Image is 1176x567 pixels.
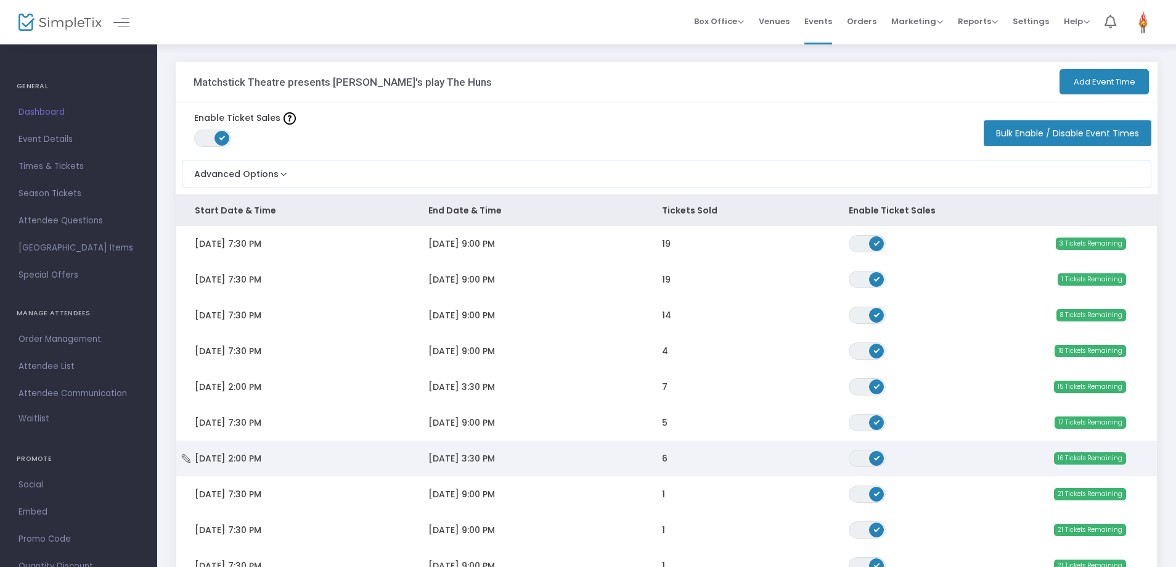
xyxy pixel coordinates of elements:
[18,331,139,347] span: Order Management
[428,309,495,321] span: [DATE] 9:00 PM
[428,524,495,536] span: [DATE] 9:00 PM
[18,213,139,229] span: Attendee Questions
[662,381,668,393] span: 7
[984,120,1151,146] button: Bulk Enable / Disable Event Times
[873,239,880,246] span: ON
[18,386,139,402] span: Attendee Communication
[176,195,410,226] th: Start Date & Time
[195,524,261,536] span: [DATE] 7:30 PM
[694,15,744,27] span: Box Office
[1055,345,1126,357] span: 18 Tickets Remaining
[195,488,261,500] span: [DATE] 7:30 PM
[830,195,970,226] th: Enable Ticket Sales
[1055,416,1126,429] span: 17 Tickets Remaining
[1060,69,1149,94] button: Add Event Time
[18,531,139,547] span: Promo Code
[18,131,139,147] span: Event Details
[428,238,495,250] span: [DATE] 9:00 PM
[847,6,876,37] span: Orders
[428,416,495,429] span: [DATE] 9:00 PM
[1058,273,1126,286] span: 1 Tickets Remaining
[1056,238,1126,250] span: 3 Tickets Remaining
[1054,488,1126,500] span: 21 Tickets Remaining
[18,504,139,520] span: Embed
[194,76,492,88] h3: Matchstick Theatre presents [PERSON_NAME]'s play The Huns
[662,273,671,286] span: 19
[194,112,296,125] label: Enable Ticket Sales
[219,135,226,141] span: ON
[18,240,139,256] span: [GEOGRAPHIC_DATA] Items
[662,416,668,429] span: 5
[428,452,495,465] span: [DATE] 3:30 PM
[195,452,261,465] span: [DATE] 2:00 PM
[662,488,665,500] span: 1
[284,112,296,125] img: question-mark
[17,301,141,326] h4: MANAGE ATTENDEES
[662,452,668,465] span: 6
[873,454,880,460] span: ON
[873,275,880,281] span: ON
[428,345,495,357] span: [DATE] 9:00 PM
[662,309,671,321] span: 14
[1054,381,1126,393] span: 15 Tickets Remaining
[18,413,49,425] span: Waitlist
[195,345,261,357] span: [DATE] 7:30 PM
[958,15,998,27] span: Reports
[18,267,139,283] span: Special Offers
[662,238,671,250] span: 19
[410,195,643,226] th: End Date & Time
[17,447,141,471] h4: PROMOTE
[873,490,880,496] span: ON
[195,381,261,393] span: [DATE] 2:00 PM
[662,524,665,536] span: 1
[873,347,880,353] span: ON
[1056,309,1126,321] span: 8 Tickets Remaining
[195,238,261,250] span: [DATE] 7:30 PM
[759,6,790,37] span: Venues
[428,273,495,286] span: [DATE] 9:00 PM
[891,15,943,27] span: Marketing
[1013,6,1049,37] span: Settings
[1054,524,1126,536] span: 21 Tickets Remaining
[195,416,261,429] span: [DATE] 7:30 PM
[18,186,139,202] span: Season Tickets
[873,383,880,389] span: ON
[195,273,261,286] span: [DATE] 7:30 PM
[804,6,832,37] span: Events
[18,358,139,375] span: Attendee List
[428,381,495,393] span: [DATE] 3:30 PM
[873,526,880,532] span: ON
[1064,15,1090,27] span: Help
[1054,452,1126,465] span: 16 Tickets Remaining
[182,160,290,181] button: Advanced Options
[18,477,139,493] span: Social
[18,159,139,175] span: Times & Tickets
[18,104,139,120] span: Dashboard
[873,311,880,317] span: ON
[428,488,495,500] span: [DATE] 9:00 PM
[17,74,141,99] h4: GENERAL
[643,195,830,226] th: Tickets Sold
[195,309,261,321] span: [DATE] 7:30 PM
[873,418,880,424] span: ON
[662,345,668,357] span: 4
